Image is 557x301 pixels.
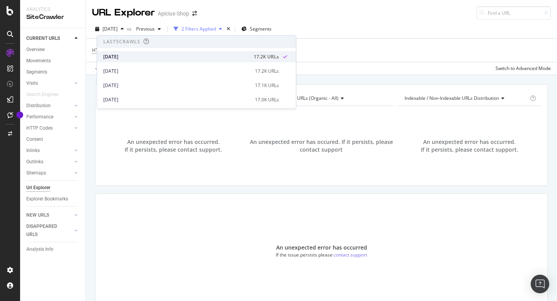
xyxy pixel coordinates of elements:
[103,82,250,89] div: [DATE]
[255,82,279,89] div: 17.1K URLs
[26,124,72,132] a: HTTP Codes
[531,275,549,293] div: Open Intercom Messenger
[26,57,80,65] a: Movements
[26,34,72,43] a: CURRENT URLS
[103,38,140,45] div: Last 5 Crawls
[225,25,232,33] div: times
[26,91,66,99] a: Search Engines
[26,184,80,192] a: Url Explorer
[257,95,338,101] span: Active / Not Active URLs (organic - all)
[26,184,50,192] div: Url Explorer
[26,91,58,99] div: Search Engines
[26,46,80,54] a: Overview
[133,23,164,35] button: Previous
[26,147,72,155] a: Inlinks
[250,26,272,32] span: Segments
[26,79,72,87] a: Visits
[26,79,38,87] div: Visits
[26,245,80,253] a: Analysis Info
[192,11,197,16] div: arrow-right-arrow-left
[26,195,80,203] a: Explorer Bookmarks
[26,211,49,219] div: NEW URLS
[26,222,65,239] div: DISAPPEARED URLS
[26,135,43,144] div: Content
[249,138,394,154] span: An unexpected error has occured. If it persists, please contact support
[255,68,279,75] div: 17.2K URLs
[26,158,72,166] a: Outlinks
[26,113,53,121] div: Performance
[127,26,133,32] span: vs
[26,68,47,76] div: Segments
[103,26,118,32] span: 2025 Aug. 17th
[477,6,551,20] input: Find a URL
[255,96,279,103] div: 17.0K URLs
[92,47,131,53] span: HTTP Status Code
[16,111,23,118] div: Tooltip anchor
[26,113,72,121] a: Performance
[421,138,518,154] span: An unexpected error has occurred. If it persists, please contact support.
[403,92,528,104] h4: Indexable / Non-Indexable URLs Distribution
[26,211,72,219] a: NEW URLS
[238,23,275,35] button: Segments
[26,222,72,239] a: DISAPPEARED URLS
[92,6,155,19] div: URL Explorer
[103,53,249,60] div: [DATE]
[92,23,127,35] button: [DATE]
[333,251,367,258] div: contact support
[181,26,216,32] div: 2 Filters Applied
[26,102,51,110] div: Distribution
[26,6,79,13] div: Analytics
[276,244,367,251] div: An unexpected error has occurred
[26,34,60,43] div: CURRENT URLS
[125,138,222,154] span: An unexpected error has occurred. If it persists, please contact support.
[276,251,333,258] div: If the issue persists please
[26,124,53,132] div: HTTP Codes
[26,147,40,155] div: Inlinks
[26,158,43,166] div: Outlinks
[26,102,72,110] a: Distribution
[26,245,53,253] div: Analysis Info
[254,53,279,60] div: 17.2K URLs
[103,68,250,75] div: [DATE]
[26,169,72,177] a: Sitemaps
[133,26,155,32] span: Previous
[492,62,551,75] button: Switch to Advanced Mode
[405,95,499,101] span: Indexable / Non-Indexable URLs distribution
[158,10,189,17] div: Apicius-Shop
[103,96,250,103] div: [DATE]
[26,135,80,144] a: Content
[495,65,551,72] div: Switch to Advanced Mode
[26,46,45,54] div: Overview
[92,62,114,75] button: Apply
[26,13,79,22] div: SiteCrawler
[26,57,51,65] div: Movements
[26,169,46,177] div: Sitemaps
[26,195,68,203] div: Explorer Bookmarks
[26,68,80,76] a: Segments
[255,92,387,104] h4: Active / Not Active URLs
[171,23,225,35] button: 2 Filters Applied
